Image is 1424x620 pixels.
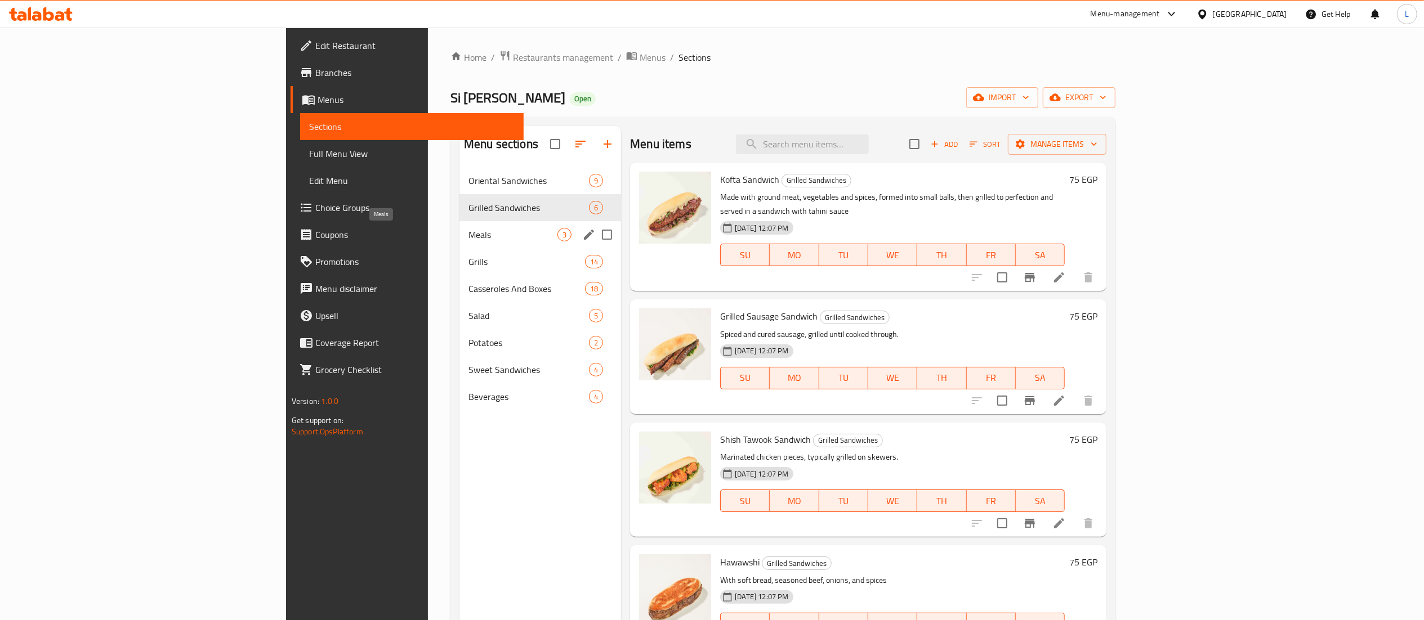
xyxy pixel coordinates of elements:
div: Oriental Sandwiches9 [459,167,621,194]
span: Choice Groups [315,201,515,214]
span: Upsell [315,309,515,322]
span: MO [774,493,814,509]
a: Branches [291,59,524,86]
button: MO [770,367,819,389]
span: Menus [318,93,515,106]
span: Select to update [990,389,1014,412]
button: SU [720,489,770,512]
span: Select to update [990,266,1014,289]
p: Made with ground meat, vegetables and spices, formed into small balls, then grilled to perfection... [720,190,1065,218]
span: TU [824,247,864,263]
div: Grilled Sandwiches [782,174,851,187]
span: Add [929,138,959,151]
div: Menu-management [1091,7,1160,21]
button: FR [967,367,1016,389]
div: Open [570,92,596,106]
span: Oriental Sandwiches [468,174,589,187]
span: Edit Menu [309,174,515,187]
span: [DATE] 12:07 PM [730,591,793,602]
p: Marinated chicken pieces, typically grilled on skewers. [720,450,1065,464]
button: FR [967,489,1016,512]
li: / [618,51,622,64]
a: Upsell [291,302,524,329]
a: Menu disclaimer [291,275,524,302]
a: Sections [300,113,524,140]
span: Sort [970,138,1001,151]
span: Sort sections [567,131,594,158]
div: items [589,309,603,322]
span: Grocery Checklist [315,363,515,376]
span: SU [725,247,765,263]
span: Open [570,94,596,104]
span: Coupons [315,228,515,241]
span: Full Menu View [309,147,515,160]
span: Version: [292,394,319,408]
span: 4 [590,392,602,402]
nav: breadcrumb [450,50,1115,65]
span: 18 [586,284,602,294]
span: Grilled Sandwiches [468,201,589,214]
p: With soft bread, seasoned beef, onions, and spices [720,573,1065,587]
button: Add [926,136,962,153]
div: items [589,363,603,376]
a: Restaurants management [499,50,613,65]
button: SA [1016,244,1065,266]
div: items [589,336,603,349]
button: TH [917,244,966,266]
span: SA [1020,493,1060,509]
span: Beverages [468,390,589,403]
span: Sweet Sandwiches [468,363,589,376]
div: items [589,174,603,187]
img: Shish Tawook Sandwich [639,432,711,504]
h6: 75 EGP [1069,308,1097,324]
a: Menus [626,50,666,65]
a: Coverage Report [291,329,524,356]
a: Choice Groups [291,194,524,221]
div: Potatoes2 [459,329,621,356]
span: SU [725,370,765,386]
span: 6 [590,203,602,213]
span: Grilled Sandwiches [820,311,889,324]
span: Sections [309,120,515,133]
button: TU [819,489,868,512]
span: MO [774,370,814,386]
span: TH [922,370,962,386]
span: [DATE] 12:07 PM [730,345,793,356]
span: Shish Tawook Sandwich [720,431,811,448]
button: MO [770,489,819,512]
span: Manage items [1017,137,1097,151]
button: WE [868,244,917,266]
span: Grilled Sandwiches [782,174,851,187]
div: Grills14 [459,248,621,275]
div: Grilled Sandwiches [762,556,832,570]
button: Branch-specific-item [1016,510,1043,537]
a: Edit Menu [300,167,524,194]
div: items [589,201,603,214]
button: FR [967,244,1016,266]
div: items [585,255,603,268]
span: Grilled Sandwiches [814,434,882,447]
span: Salad [468,309,589,322]
span: Casseroles And Boxes [468,282,585,295]
a: Grocery Checklist [291,356,524,383]
span: export [1052,91,1106,105]
span: Menu disclaimer [315,282,515,295]
div: Grilled Sandwiches6 [459,194,621,221]
span: FR [971,247,1011,263]
span: FR [971,493,1011,509]
div: Casseroles And Boxes18 [459,275,621,302]
span: Edit Restaurant [315,39,515,52]
span: [DATE] 12:07 PM [730,223,793,233]
div: [GEOGRAPHIC_DATA] [1213,8,1287,20]
a: Coupons [291,221,524,248]
button: Sort [967,136,1003,153]
button: delete [1075,510,1102,537]
div: Sweet Sandwiches4 [459,356,621,383]
div: Grilled Sandwiches [813,434,883,447]
span: 4 [590,365,602,375]
img: Kofta Sandwich [639,172,711,244]
button: TH [917,367,966,389]
span: Coverage Report [315,336,515,349]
